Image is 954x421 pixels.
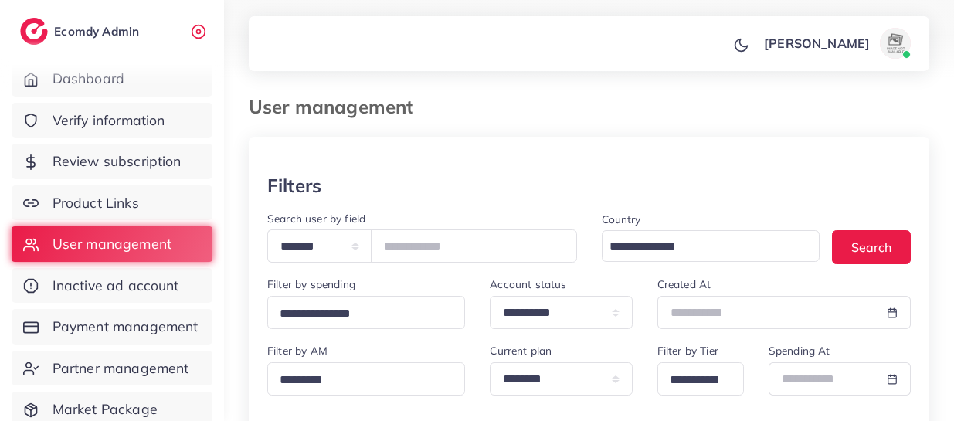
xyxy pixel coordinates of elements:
a: Inactive ad account [12,268,212,304]
a: Partner management [12,351,212,386]
label: Spending At [769,343,830,358]
a: [PERSON_NAME]avatar [755,28,917,59]
span: Partner management [53,358,189,379]
label: Current plan [490,343,552,358]
span: Inactive ad account [53,276,179,296]
a: Payment management [12,309,212,345]
img: logo [20,18,48,45]
a: Review subscription [12,144,212,179]
label: Filter by Tier [657,343,718,358]
img: avatar [880,28,911,59]
div: Search for option [267,296,465,329]
label: Account status [490,277,566,292]
span: Market Package [53,399,158,419]
span: Dashboard [53,69,124,89]
h3: User management [249,96,426,118]
span: User management [53,234,171,254]
div: Search for option [602,230,820,262]
div: Search for option [657,362,744,396]
span: Verify information [53,110,165,131]
span: Payment management [53,317,199,337]
span: Review subscription [53,151,182,171]
a: logoEcomdy Admin [20,18,143,45]
input: Search for option [664,368,724,392]
label: Filter by AM [267,343,328,358]
a: Product Links [12,185,212,221]
input: Search for option [274,368,445,392]
label: Filter by spending [267,277,355,292]
label: Country [602,212,641,227]
label: Created At [657,277,711,292]
h3: Filters [267,175,321,197]
h2: Ecomdy Admin [54,24,143,39]
input: Search for option [274,302,445,326]
label: Search user by field [267,211,365,226]
p: [PERSON_NAME] [764,34,870,53]
a: Dashboard [12,61,212,97]
span: Product Links [53,193,139,213]
a: User management [12,226,212,262]
input: Search for option [604,235,800,259]
div: Search for option [267,362,465,396]
a: Verify information [12,103,212,138]
button: Search [832,230,911,263]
